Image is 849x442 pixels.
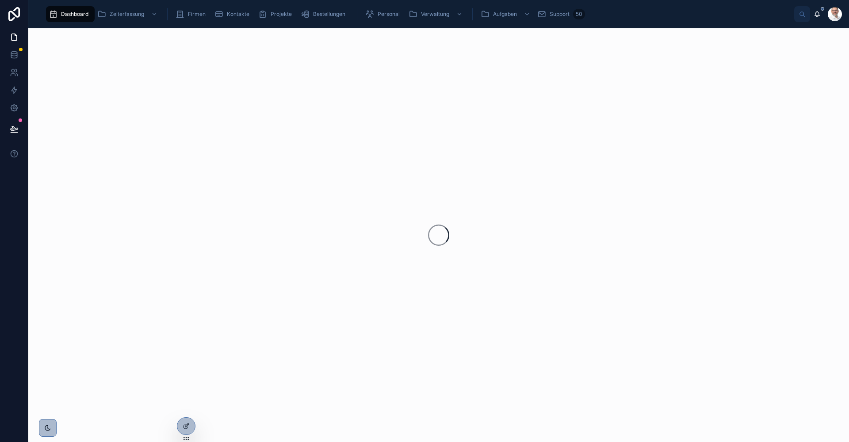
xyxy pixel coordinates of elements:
[313,11,345,18] span: Bestellungen
[406,6,467,22] a: Verwaltung
[550,11,570,18] span: Support
[493,11,517,18] span: Aufgaben
[110,11,144,18] span: Zeiterfassung
[478,6,535,22] a: Aufgaben
[535,6,588,22] a: Support50
[256,6,298,22] a: Projekte
[227,11,249,18] span: Kontakte
[378,11,400,18] span: Personal
[46,6,95,22] a: Dashboard
[421,11,449,18] span: Verwaltung
[42,4,794,24] div: scrollable content
[363,6,406,22] a: Personal
[212,6,256,22] a: Kontakte
[173,6,212,22] a: Firmen
[95,6,162,22] a: Zeiterfassung
[271,11,292,18] span: Projekte
[188,11,206,18] span: Firmen
[298,6,352,22] a: Bestellungen
[573,9,585,19] div: 50
[61,11,88,18] span: Dashboard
